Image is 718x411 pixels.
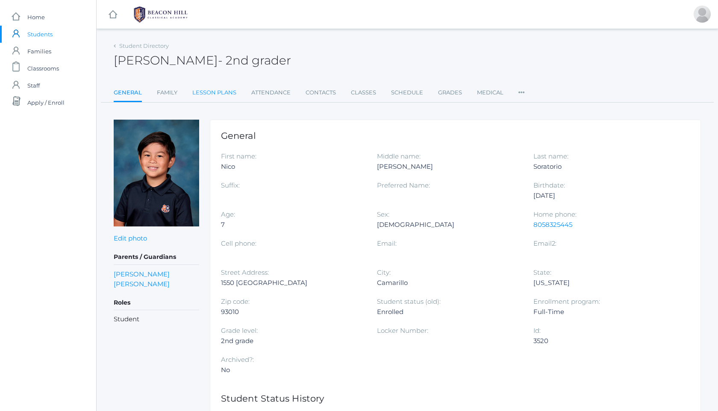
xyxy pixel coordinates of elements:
div: No [221,365,364,375]
div: Soratorio [533,161,677,172]
a: [PERSON_NAME] [114,269,170,279]
div: Nico [221,161,364,172]
label: Last name: [533,152,568,160]
label: Email2: [533,239,556,247]
label: Locker Number: [377,326,428,335]
div: 1550 [GEOGRAPHIC_DATA] [221,278,364,288]
a: Schedule [391,84,423,101]
h5: Parents / Guardians [114,250,199,264]
li: Student [114,314,199,324]
div: 7 [221,220,364,230]
div: [PERSON_NAME] [377,161,520,172]
a: Student Directory [119,42,169,49]
label: Home phone: [533,210,577,218]
a: Contacts [306,84,336,101]
span: Classrooms [27,60,59,77]
div: Lew Soratorio [694,6,711,23]
div: 93010 [221,307,364,317]
h5: Roles [114,296,199,310]
h1: Student Status History [221,393,690,403]
a: Grades [438,84,462,101]
div: Camarillo [377,278,520,288]
span: Students [27,26,53,43]
img: Nico Soratorio [114,120,199,226]
label: State: [533,268,551,276]
div: 3520 [533,336,677,346]
a: Family [157,84,177,101]
a: 8058325445 [533,220,572,229]
label: Grade level: [221,326,258,335]
div: [DATE] [533,191,677,201]
label: Street Address: [221,268,269,276]
label: Cell phone: [221,239,256,247]
label: Archived?: [221,355,254,364]
label: Preferred Name: [377,181,430,189]
a: General [114,84,142,103]
a: Medical [477,84,503,101]
label: Enrollment program: [533,297,600,305]
h1: General [221,131,690,141]
span: Home [27,9,45,26]
img: BHCALogos-05-308ed15e86a5a0abce9b8dd61676a3503ac9727e845dece92d48e8588c001991.png [129,4,193,25]
div: Enrolled [377,307,520,317]
div: Full-Time [533,307,677,317]
label: City: [377,268,391,276]
a: [PERSON_NAME] [114,279,170,289]
div: 2nd grade [221,336,364,346]
label: First name: [221,152,256,160]
label: Zip code: [221,297,250,305]
a: Classes [351,84,376,101]
span: Apply / Enroll [27,94,65,111]
label: Suffix: [221,181,240,189]
a: Lesson Plans [192,84,236,101]
h2: [PERSON_NAME] [114,54,291,67]
label: Email: [377,239,397,247]
label: Middle name: [377,152,421,160]
label: Id: [533,326,541,335]
div: [DEMOGRAPHIC_DATA] [377,220,520,230]
span: - 2nd grader [218,53,291,68]
span: Staff [27,77,40,94]
label: Sex: [377,210,389,218]
a: Attendance [251,84,291,101]
label: Student status (old): [377,297,441,305]
label: Age: [221,210,235,218]
label: Birthdate: [533,181,565,189]
div: [US_STATE] [533,278,677,288]
a: Edit photo [114,234,147,242]
span: Families [27,43,51,60]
